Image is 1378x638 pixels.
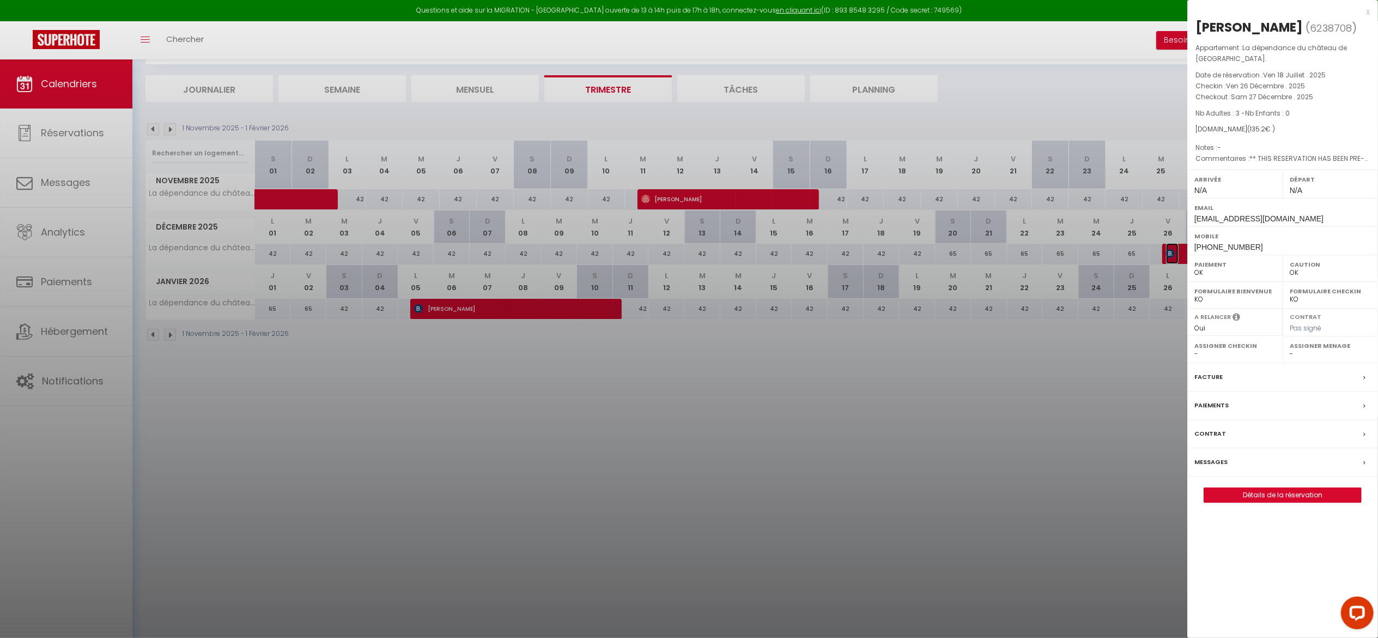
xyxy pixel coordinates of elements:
[1194,400,1229,411] label: Paiements
[1194,312,1231,322] label: A relancer
[1195,142,1370,153] p: Notes :
[1194,231,1371,242] label: Mobile
[1290,186,1302,195] span: N/A
[1195,43,1370,64] p: Appartement :
[1194,371,1223,383] label: Facture
[1290,259,1371,270] label: Caution
[1194,186,1207,195] span: N/A
[1245,109,1290,118] span: Nb Enfants : 0
[1194,202,1371,213] label: Email
[1195,153,1370,164] p: Commentaires :
[1195,109,1290,118] span: Nb Adultes : 3 -
[1194,243,1263,251] span: [PHONE_NUMBER]
[1195,43,1347,63] span: La dépendance du château de [GEOGRAPHIC_DATA].
[1290,312,1321,320] label: Contrat
[1250,124,1265,134] span: 135.2
[1195,70,1370,81] p: Date de réservation :
[1204,487,1362,503] button: Détails de la réservation
[1217,143,1221,152] span: -
[1194,286,1276,297] label: Formulaire Bienvenue
[1204,488,1361,502] a: Détails de la réservation
[1226,81,1305,91] span: Ven 26 Décembre . 2025
[1195,124,1370,135] div: [DOMAIN_NAME]
[1332,592,1378,638] iframe: LiveChat chat widget
[1290,174,1371,185] label: Départ
[1233,312,1240,324] i: Sélectionner OUI si vous souhaiter envoyer les séquences de messages post-checkout
[1194,174,1276,185] label: Arrivée
[1194,340,1276,351] label: Assigner Checkin
[1187,5,1370,19] div: x
[1195,81,1370,92] p: Checkin :
[1195,92,1370,103] p: Checkout :
[1231,92,1313,101] span: Sam 27 Décembre . 2025
[1263,70,1326,80] span: Ven 18 Juillet . 2025
[1195,19,1303,36] div: [PERSON_NAME]
[1290,340,1371,351] label: Assigner Menage
[1247,124,1275,134] span: ( € )
[1306,20,1357,35] span: ( )
[1194,214,1324,223] span: [EMAIL_ADDRESS][DOMAIN_NAME]
[1194,259,1276,270] label: Paiement
[1290,286,1371,297] label: Formulaire Checkin
[1194,456,1228,468] label: Messages
[1290,323,1321,333] span: Pas signé
[1310,21,1352,35] span: 6238708
[1194,428,1226,440] label: Contrat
